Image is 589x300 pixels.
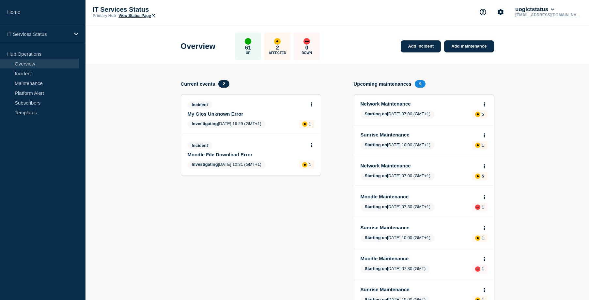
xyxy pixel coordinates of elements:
[361,265,430,273] span: [DATE] 07:30 (GMT)
[475,266,480,272] div: down
[361,287,478,292] a: Sunrise Maintenance
[475,143,480,148] div: affected
[476,5,490,19] button: Support
[361,203,435,211] span: [DATE] 07:30 (GMT+1)
[188,161,266,169] span: [DATE] 10:31 (GMT+1)
[218,80,229,88] span: 2
[302,121,307,127] div: affected
[482,143,484,148] p: 1
[269,51,286,55] p: Affected
[482,112,484,117] p: 5
[188,111,305,117] a: My Glos Unknown Error
[475,236,480,241] div: affected
[482,174,484,179] p: 5
[514,13,582,17] p: [EMAIL_ADDRESS][DOMAIN_NAME]
[309,162,311,167] p: 1
[181,81,215,87] h4: Current events
[181,42,216,51] h1: Overview
[365,266,387,271] span: Starting on
[361,110,435,119] span: [DATE] 07:00 (GMT+1)
[192,162,218,167] span: Investigating
[302,162,307,167] div: affected
[188,152,305,157] a: Moodle File Download Error
[303,38,310,45] div: down
[365,173,387,178] span: Starting on
[401,40,441,52] a: Add incident
[309,121,311,126] p: 1
[188,142,212,149] span: Incident
[365,111,387,116] span: Starting on
[93,6,223,13] p: IT Services Status
[93,13,116,18] p: Primary Hub
[444,40,494,52] a: Add maintenance
[361,132,478,137] a: Sunrise Maintenance
[246,51,250,55] p: Up
[361,172,435,180] span: [DATE] 07:00 (GMT+1)
[361,256,478,261] a: Moodle Maintenance
[482,266,484,271] p: 1
[118,13,155,18] a: View Status Page
[245,38,251,45] div: up
[274,38,281,45] div: affected
[361,101,478,107] a: Network Maintenance
[7,31,70,37] p: IT Services Status
[475,205,480,210] div: down
[475,174,480,179] div: affected
[361,225,478,230] a: Sunrise Maintenance
[365,235,387,240] span: Starting on
[188,101,212,108] span: Incident
[354,81,412,87] h4: Upcoming maintenances
[276,45,279,51] p: 2
[494,5,507,19] button: Account settings
[302,51,312,55] p: Down
[365,204,387,209] span: Starting on
[361,234,435,242] span: [DATE] 10:00 (GMT+1)
[475,112,480,117] div: affected
[245,45,251,51] p: 61
[365,142,387,147] span: Starting on
[482,236,484,240] p: 1
[415,80,426,88] span: 9
[361,163,478,168] a: Network Maintenance
[482,205,484,209] p: 1
[188,120,266,128] span: [DATE] 16:29 (GMT+1)
[361,141,435,150] span: [DATE] 10:00 (GMT+1)
[305,45,308,51] p: 0
[514,6,556,13] button: uogictstatus
[361,194,478,199] a: Moodle Maintenance
[192,121,218,126] span: Investigating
